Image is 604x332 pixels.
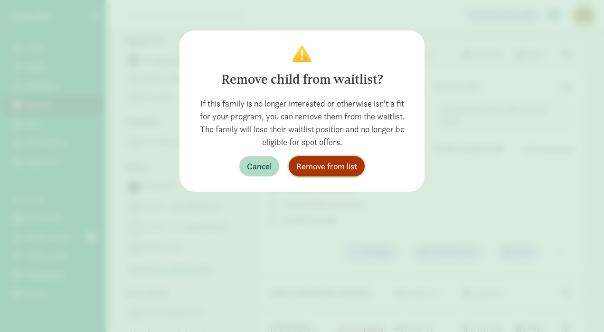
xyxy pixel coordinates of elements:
[557,286,604,332] iframe: Chat Widget
[289,156,365,176] button: Remove from list
[195,70,409,89] div: Remove child from waitlist?
[293,46,311,62] img: Confirm
[239,156,279,176] button: Cancel
[247,160,272,173] span: Cancel
[296,160,357,173] span: Remove from list
[195,97,409,148] div: If this family is no longer interested or otherwise isn't a fit for your program, you can remove ...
